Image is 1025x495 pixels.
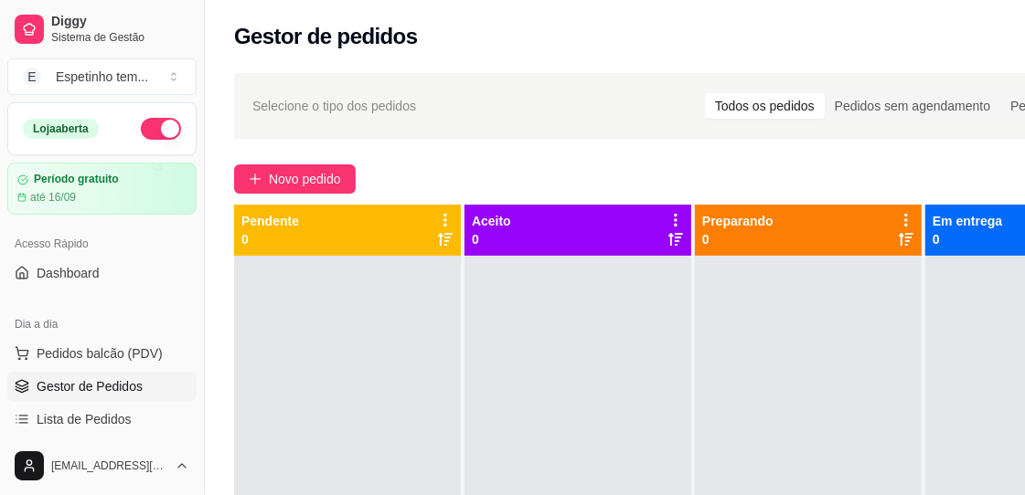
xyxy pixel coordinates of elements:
button: [EMAIL_ADDRESS][DOMAIN_NAME] [7,444,197,488]
article: até 16/09 [30,190,76,205]
span: Dashboard [37,264,100,282]
a: DiggySistema de Gestão [7,7,197,51]
span: [EMAIL_ADDRESS][DOMAIN_NAME] [51,458,167,473]
a: Gestor de Pedidos [7,372,197,401]
div: Pedidos sem agendamento [825,93,1000,119]
p: 0 [472,230,511,248]
span: Pedidos balcão (PDV) [37,344,163,363]
button: Novo pedido [234,164,356,194]
div: Loja aberta [23,119,99,139]
a: Lista de Pedidos [7,405,197,434]
p: Preparando [702,212,774,230]
button: Alterar Status [141,118,181,140]
h2: Gestor de pedidos [234,22,418,51]
a: Dashboard [7,258,197,288]
div: Dia a dia [7,310,197,339]
span: Novo pedido [269,169,341,189]
span: Lista de Pedidos [37,410,132,428]
button: Select a team [7,58,197,95]
p: 0 [702,230,774,248]
a: Período gratuitoaté 16/09 [7,163,197,215]
div: Espetinho tem ... [56,68,148,86]
p: 0 [241,230,299,248]
span: Gestor de Pedidos [37,377,143,395]
span: Sistema de Gestão [51,30,189,45]
span: Selecione o tipo dos pedidos [252,96,416,116]
article: Período gratuito [34,173,119,186]
div: Todos os pedidos [705,93,825,119]
span: plus [249,173,262,185]
span: E [23,68,41,86]
div: Acesso Rápido [7,229,197,258]
p: 0 [933,230,1002,248]
p: Em entrega [933,212,1002,230]
button: Pedidos balcão (PDV) [7,339,197,368]
span: Diggy [51,14,189,30]
p: Aceito [472,212,511,230]
p: Pendente [241,212,299,230]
